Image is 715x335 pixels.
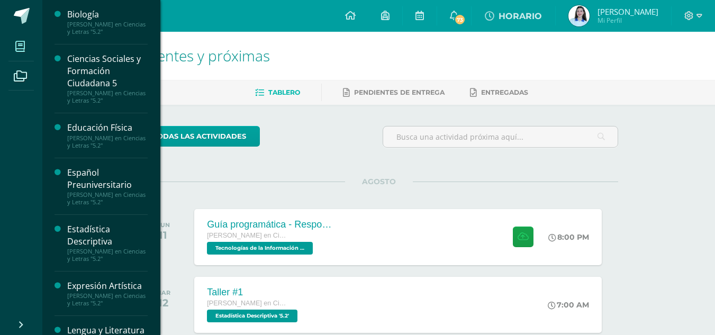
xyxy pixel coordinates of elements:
div: 7:00 AM [548,300,589,310]
div: [PERSON_NAME] en Ciencias y Letras "5.2" [67,21,148,35]
div: [PERSON_NAME] en Ciencias y Letras "5.2" [67,134,148,149]
a: Pendientes de entrega [343,84,445,101]
span: [PERSON_NAME] [598,6,658,17]
a: Expresión Artística[PERSON_NAME] en Ciencias y Letras "5.2" [67,280,148,307]
span: Estadística Descriptiva '5.2' [207,310,297,322]
span: Pendientes de entrega [354,88,445,96]
div: Educación Física [67,122,148,134]
a: Biología[PERSON_NAME] en Ciencias y Letras "5.2" [67,8,148,35]
span: 73 [454,14,466,25]
span: Tablero [268,88,300,96]
span: Tecnologías de la Información y Comunicación 5 '5.2' [207,242,313,255]
a: Estadística Descriptiva[PERSON_NAME] en Ciencias y Letras "5.2" [67,223,148,262]
div: Biología [67,8,148,21]
span: HORARIO [499,11,542,21]
span: Mi Perfil [598,16,658,25]
div: Español Preuniversitario [67,167,148,191]
span: AGOSTO [345,177,413,186]
a: Educación Física[PERSON_NAME] en Ciencias y Letras "5.2" [67,122,148,149]
div: 11 [157,229,170,241]
div: [PERSON_NAME] en Ciencias y Letras "5.2" [67,292,148,307]
div: Guía programática - Responsabilidad [207,219,334,230]
span: [PERSON_NAME] en Ciencias y Letras [207,300,286,307]
a: Entregadas [470,84,528,101]
div: [PERSON_NAME] en Ciencias y Letras "5.2" [67,191,148,206]
div: [PERSON_NAME] en Ciencias y Letras "5.2" [67,89,148,104]
a: Ciencias Sociales y Formación Ciudadana 5[PERSON_NAME] en Ciencias y Letras "5.2" [67,53,148,104]
a: todas las Actividades [139,126,260,147]
a: Tablero [255,84,300,101]
div: Expresión Artística [67,280,148,292]
div: Taller #1 [207,287,300,298]
div: Ciencias Sociales y Formación Ciudadana 5 [67,53,148,89]
div: MAR [156,289,170,296]
img: 3ed53ede1deba2f337be69f7eb2f8853.png [568,5,590,26]
span: Actividades recientes y próximas [55,46,270,66]
div: 12 [156,296,170,309]
a: Español Preuniversitario[PERSON_NAME] en Ciencias y Letras "5.2" [67,167,148,206]
div: 8:00 PM [548,232,589,242]
div: Estadística Descriptiva [67,223,148,248]
input: Busca una actividad próxima aquí... [383,126,618,147]
div: [PERSON_NAME] en Ciencias y Letras "5.2" [67,248,148,262]
span: [PERSON_NAME] en Ciencias y Letras [207,232,286,239]
span: Entregadas [481,88,528,96]
div: LUN [157,221,170,229]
